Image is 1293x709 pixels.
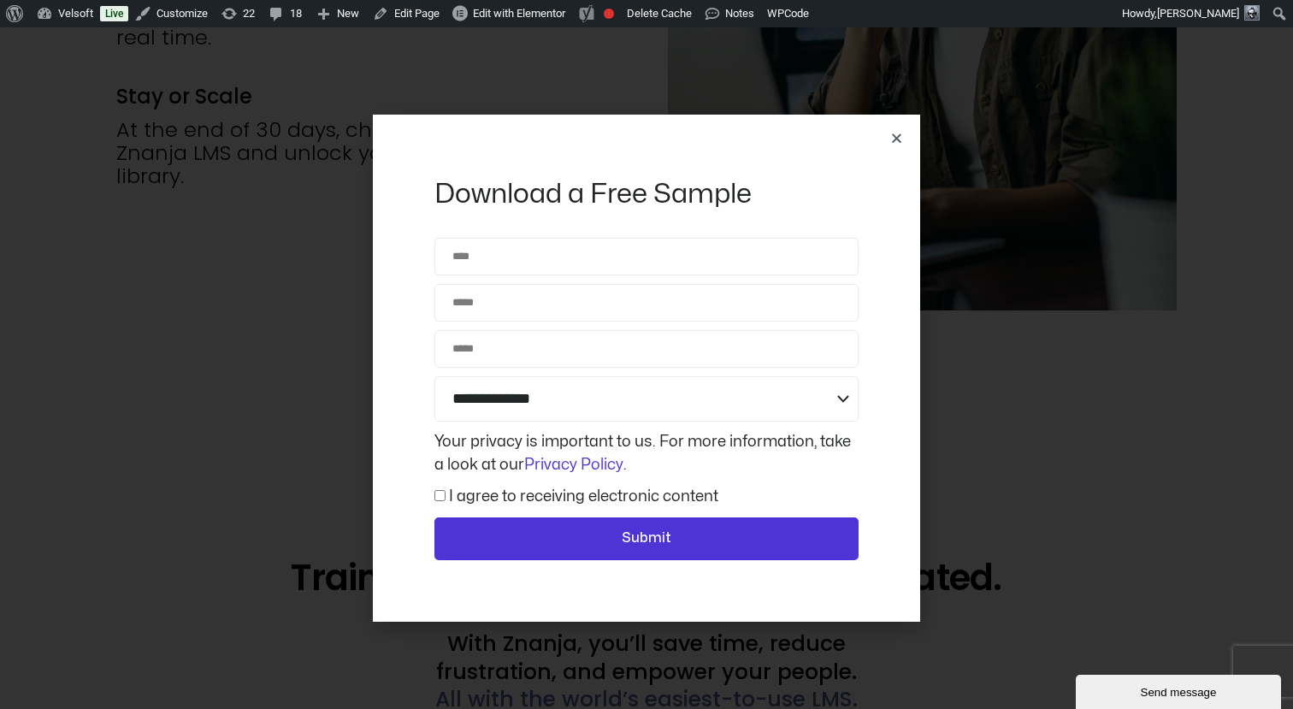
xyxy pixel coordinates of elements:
[622,528,671,550] span: Submit
[890,132,903,145] a: Close
[430,430,863,476] div: Your privacy is important to us. For more information, take a look at our .
[434,176,859,212] h2: Download a Free Sample
[524,458,623,472] a: Privacy Policy
[604,9,614,19] div: Focus keyphrase not set
[1157,7,1239,20] span: [PERSON_NAME]
[100,6,128,21] a: Live
[449,489,718,504] label: I agree to receiving electronic content
[1076,671,1284,709] iframe: chat widget
[434,517,859,560] button: Submit
[473,7,565,20] span: Edit with Elementor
